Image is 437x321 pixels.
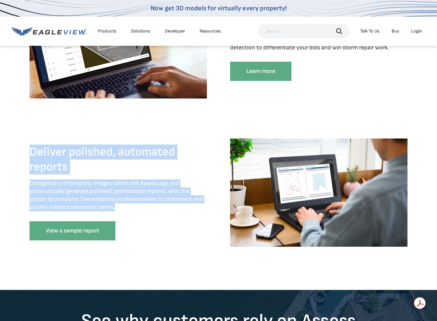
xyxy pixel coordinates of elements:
[230,62,291,81] a: Learn more
[360,28,380,34] div: Talk To Us
[98,28,116,34] div: Products
[411,28,422,34] div: Login
[392,28,399,34] a: Buy
[131,28,150,34] div: Solutions
[30,179,207,211] p: Categorize roof property images within the Assess app and automatically generate polished, profes...
[151,4,287,12] a: Now get 3D models for virtually every property!
[30,145,207,174] h4: Deliver polished, automated reports
[259,25,349,38] input: Search
[200,28,221,34] div: Resources
[165,28,185,34] a: Developer
[30,221,115,240] a: View a sample report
